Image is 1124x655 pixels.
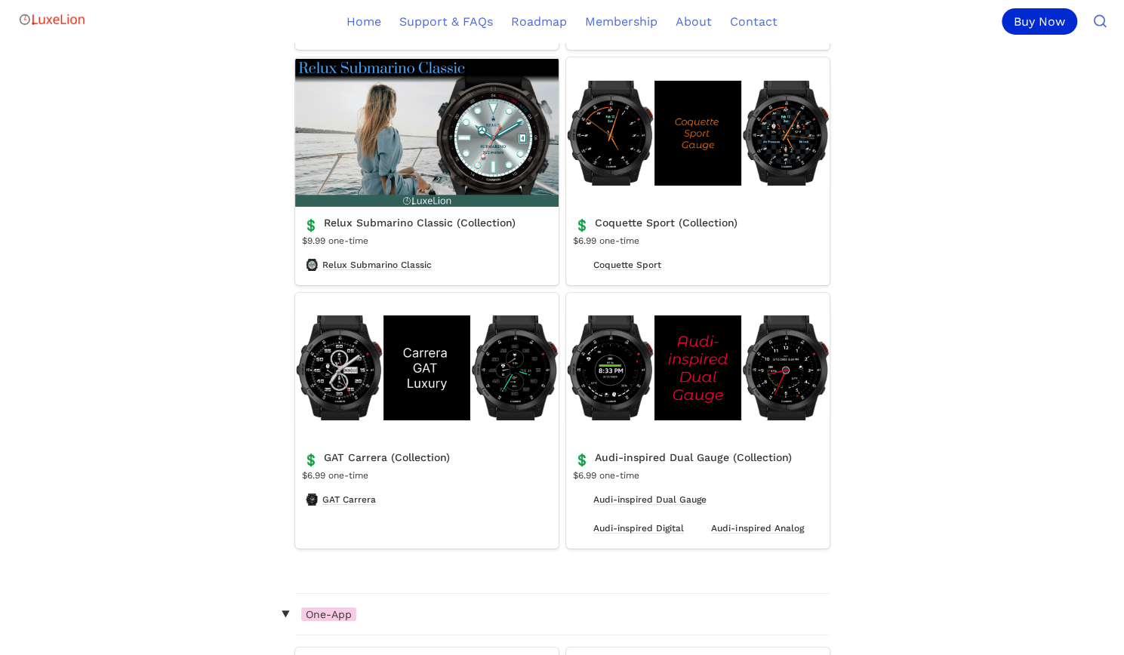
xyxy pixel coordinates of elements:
span: One-App [301,607,356,621]
img: Logo [18,5,86,35]
a: Audi-inspired Dual Gauge (Collection) [566,293,830,549]
a: GAT Carrera (Collection) [295,293,559,549]
a: Relux Submarino Classic (Collection) [295,57,559,284]
div: Buy Now [1002,8,1077,35]
a: Buy Now [1002,8,1083,35]
a: Coquette Sport (Collection) [566,57,830,284]
span: ‣ [273,607,297,620]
